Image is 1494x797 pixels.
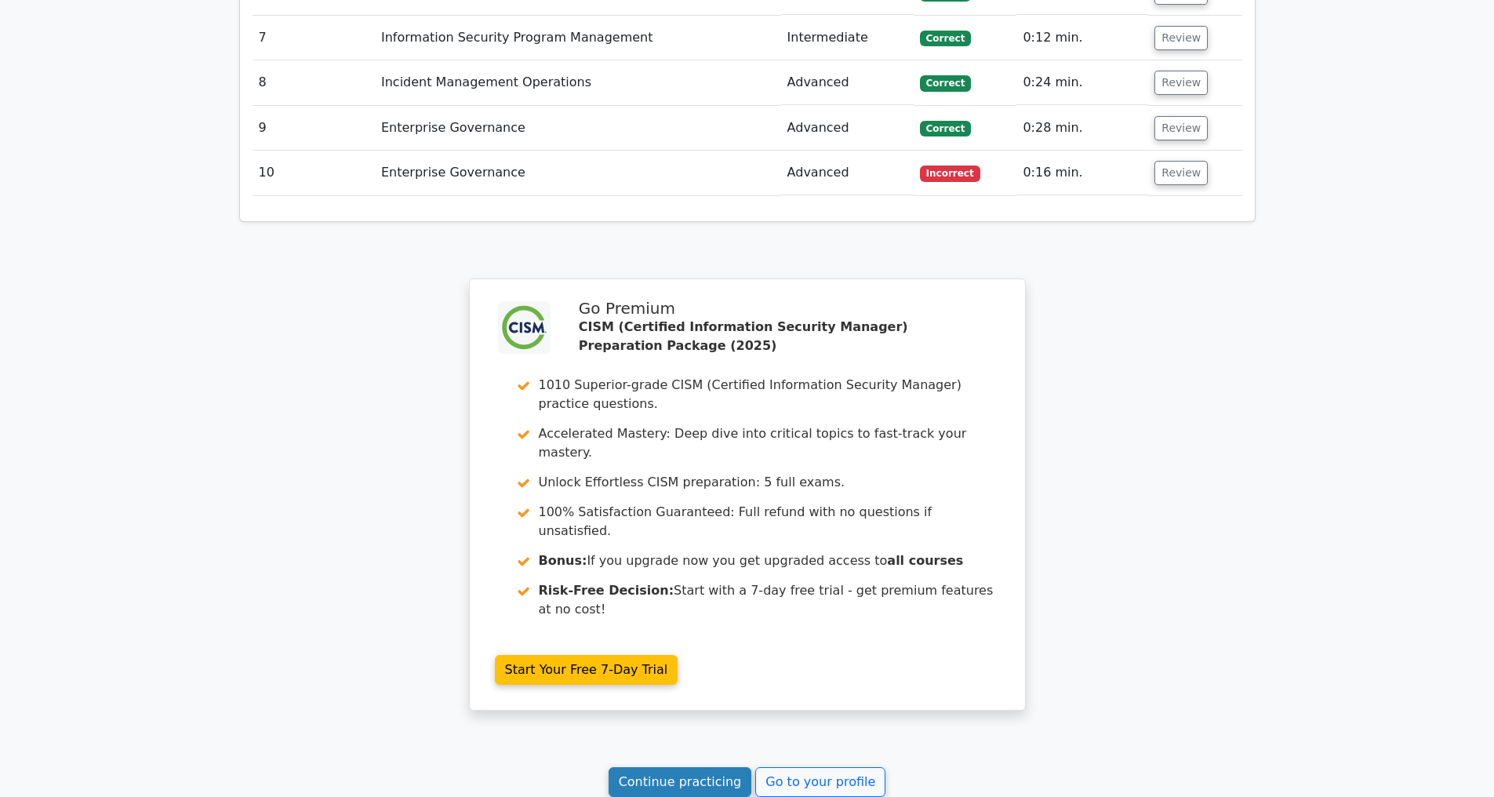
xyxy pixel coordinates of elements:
td: Intermediate [781,16,914,60]
a: Continue practicing [609,767,752,797]
td: 0:16 min. [1016,151,1148,195]
button: Review [1154,71,1208,95]
td: 9 [253,106,375,151]
td: 7 [253,16,375,60]
td: Advanced [781,60,914,105]
td: 0:24 min. [1016,60,1148,105]
td: 10 [253,151,375,195]
button: Review [1154,116,1208,140]
td: 0:12 min. [1016,16,1148,60]
td: Advanced [781,151,914,195]
td: Enterprise Governance [375,106,781,151]
span: Correct [920,31,971,46]
td: 0:28 min. [1016,106,1148,151]
button: Review [1154,26,1208,50]
td: 8 [253,60,375,105]
button: Review [1154,161,1208,185]
td: Information Security Program Management [375,16,781,60]
td: Enterprise Governance [375,151,781,195]
a: Start Your Free 7-Day Trial [495,655,678,685]
td: Advanced [781,106,914,151]
span: Correct [920,75,971,91]
a: Go to your profile [755,767,885,797]
span: Incorrect [920,166,980,181]
span: Correct [920,121,971,136]
td: Incident Management Operations [375,60,781,105]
